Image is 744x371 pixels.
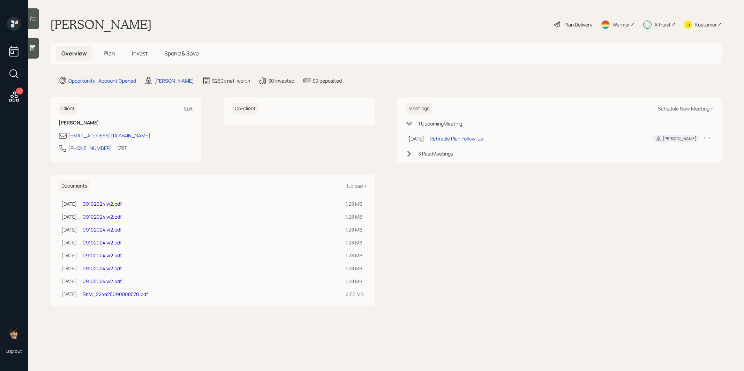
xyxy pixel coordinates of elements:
[695,21,717,28] div: Kustomer
[406,103,432,114] h6: Meetings
[268,77,294,84] div: $0 invested
[83,239,122,246] a: 09102024 w2.pdf
[613,21,630,28] div: Warmer
[83,213,122,220] a: 09102024 w2.pdf
[346,290,364,298] div: 2.55 MB
[346,213,364,220] div: 1.28 MB
[61,200,77,207] div: [DATE]
[16,88,23,94] div: 7
[430,135,483,142] div: Retirable Plan Follow-up
[7,325,21,339] img: treva-nostdahl-headshot.png
[83,278,122,285] a: 09102024 w2.pdf
[232,103,258,114] h6: Co-client
[61,265,77,272] div: [DATE]
[83,265,122,272] a: 09102024 w2.pdf
[658,105,713,112] div: Schedule New Meeting +
[132,50,148,57] span: Invest
[59,180,90,192] h6: Documents
[346,226,364,233] div: 1.28 MB
[61,239,77,246] div: [DATE]
[212,77,250,84] div: $250k net-worth
[346,265,364,272] div: 1.28 MB
[154,77,194,84] div: [PERSON_NAME]
[184,105,193,112] div: Edit
[6,348,22,354] div: Log out
[418,120,462,127] div: 1 Upcoming Meeting
[61,278,77,285] div: [DATE]
[61,252,77,259] div: [DATE]
[59,103,77,114] h6: Client
[50,17,152,32] h1: [PERSON_NAME]
[59,120,193,126] h6: [PERSON_NAME]
[61,50,87,57] span: Overview
[663,136,697,142] div: [PERSON_NAME]
[346,252,364,259] div: 1.28 MB
[68,132,150,139] div: [EMAIL_ADDRESS][DOMAIN_NAME]
[164,50,199,57] span: Spend & Save
[104,50,115,57] span: Plan
[346,278,364,285] div: 1.28 MB
[408,135,424,142] div: [DATE]
[418,150,453,157] div: 3 Past Meeting s
[654,21,671,28] div: Altruist
[118,144,127,151] div: CST
[83,200,122,207] a: 09102024 w2.pdf
[68,144,112,152] div: [PHONE_NUMBER]
[347,183,367,189] div: Upload +
[83,226,122,233] a: 09102024 w2.pdf
[346,200,364,207] div: 1.28 MB
[61,290,77,298] div: [DATE]
[61,213,77,220] div: [DATE]
[564,21,592,28] div: Plan Delivery
[68,77,136,84] div: Opportunity · Account Opened
[83,291,148,297] a: SKM_224e25090808570.pdf
[61,226,77,233] div: [DATE]
[83,252,122,259] a: 09102024 w2.pdf
[313,77,342,84] div: $0 deposited
[346,239,364,246] div: 1.28 MB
